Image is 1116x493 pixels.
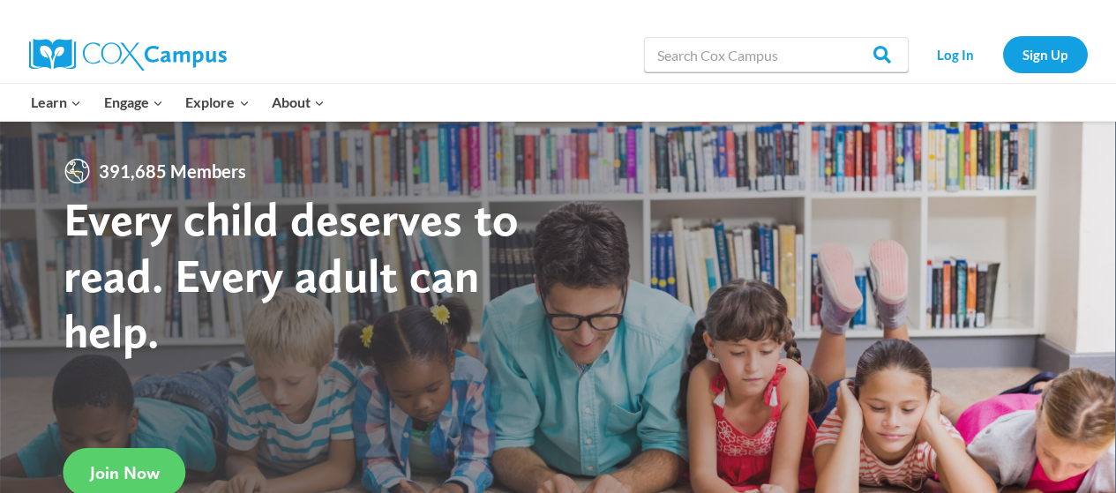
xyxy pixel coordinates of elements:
span: Learn [31,91,81,114]
a: Log In [918,36,994,72]
img: Cox Campus [29,39,227,71]
nav: Primary Navigation [20,84,336,121]
span: About [272,91,325,114]
a: Sign Up [1003,36,1088,72]
span: 391,685 Members [92,157,253,185]
span: Explore [185,91,249,114]
strong: Every child deserves to read. Every adult can help. [64,190,519,359]
nav: Secondary Navigation [918,36,1088,72]
span: Engage [104,91,163,114]
span: Join Now [90,462,160,483]
input: Search Cox Campus [644,37,909,72]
